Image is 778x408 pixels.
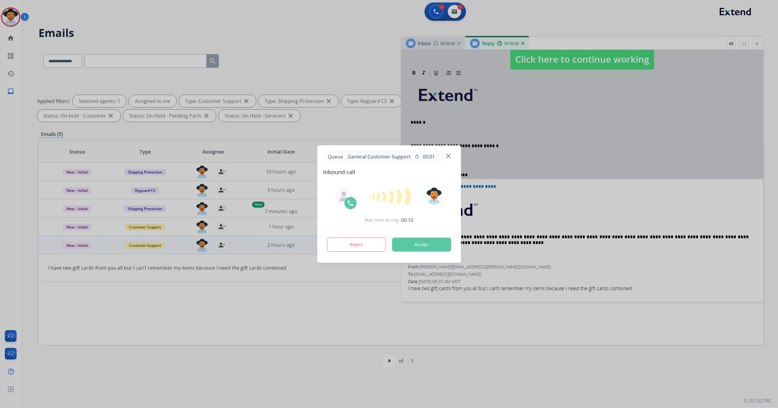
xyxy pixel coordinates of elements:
p: 0.20.1027RC [744,397,772,404]
img: call-icon [347,199,354,207]
mat-icon: timer [414,154,419,159]
span: General Customer Support [346,153,413,160]
img: agent-avatar [339,191,349,201]
button: Reject [327,238,386,252]
p: Queue [326,153,346,160]
img: close-button [446,154,451,158]
span: Wait time at ring: [365,217,400,223]
span: 00:10 [401,217,414,224]
img: avatar [426,188,443,205]
span: Inbound call [323,168,455,176]
button: Accept [392,238,451,252]
span: 00:01 [423,153,435,160]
